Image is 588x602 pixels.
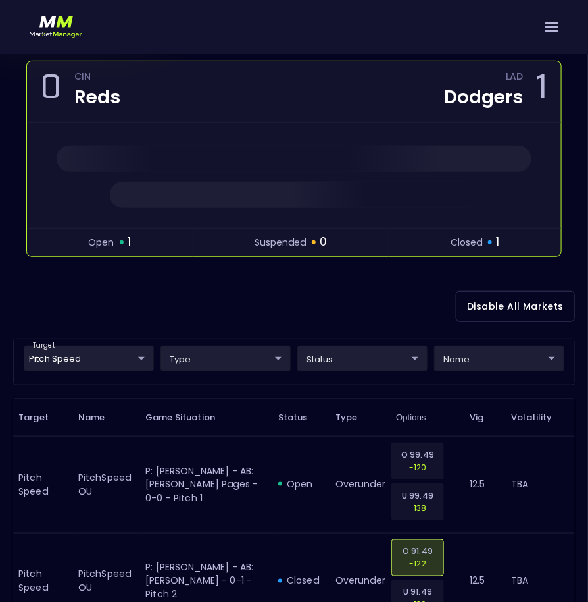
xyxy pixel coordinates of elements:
[13,436,73,533] td: Pitch Speed
[297,346,428,371] div: target
[24,346,154,371] div: target
[89,236,114,250] span: open
[400,489,435,502] p: U 99.49
[255,236,306,250] span: suspended
[451,236,483,250] span: closed
[506,436,575,533] td: TBA
[464,436,506,533] td: 12.5
[140,436,273,533] td: P: [PERSON_NAME] - AB: [PERSON_NAME] Pages - 0-0 - Pitch 1
[40,72,61,111] div: 0
[18,412,66,424] span: Target
[160,346,291,371] div: target
[278,574,325,588] div: closed
[444,86,523,109] div: Dodgers
[470,412,501,424] span: Vig
[145,412,232,424] span: Game Situation
[330,436,391,533] td: overunder
[278,412,325,424] span: Status
[400,558,435,570] p: -122
[497,234,500,251] span: 1
[400,545,435,558] p: O 91.49
[33,342,55,351] label: target
[30,13,82,41] img: logo
[400,449,435,461] p: O 99.49
[400,461,435,474] p: -120
[456,291,575,322] button: Disable All Markets
[536,72,548,111] div: 1
[335,412,375,424] span: Type
[74,86,120,109] div: Reds
[128,234,132,251] span: 1
[78,412,122,424] span: Name
[320,234,328,251] span: 0
[400,586,435,599] p: U 91.49
[512,412,570,424] span: Volatility
[73,436,140,533] td: PitchSpeed OU
[278,478,325,491] div: open
[506,73,523,84] div: LAD
[74,73,120,84] div: CIN
[434,346,564,371] div: target
[400,502,435,514] p: -138
[391,398,464,436] th: Options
